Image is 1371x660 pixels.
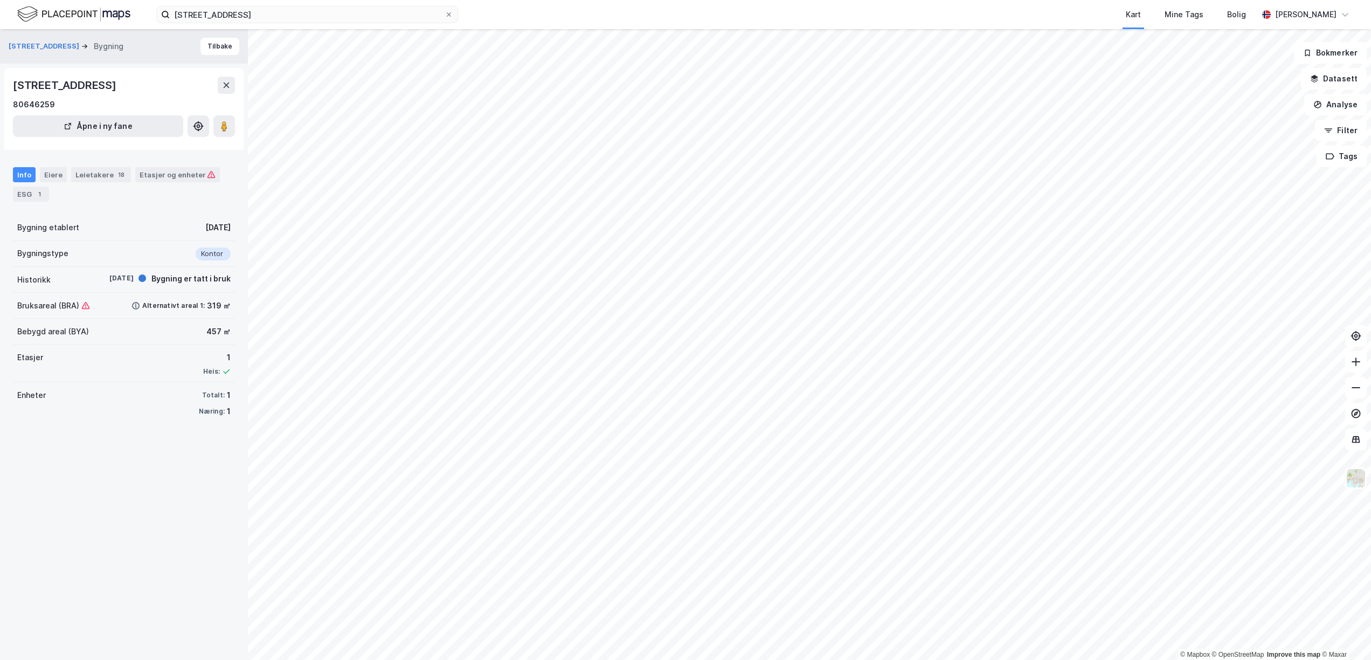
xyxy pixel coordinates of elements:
[17,389,46,402] div: Enheter
[17,247,68,260] div: Bygningstype
[1301,68,1367,90] button: Datasett
[205,221,231,234] div: [DATE]
[17,221,79,234] div: Bygning etablert
[17,5,130,24] img: logo.f888ab2527a4732fd821a326f86c7f29.svg
[13,77,119,94] div: [STREET_ADDRESS]
[17,273,51,286] div: Historikk
[206,325,231,338] div: 457 ㎡
[13,98,55,111] div: 80646259
[199,407,225,416] div: Næring:
[1346,468,1366,489] img: Z
[1126,8,1141,21] div: Kart
[1317,608,1371,660] iframe: Chat Widget
[151,272,231,285] div: Bygning er tatt i bruk
[17,351,43,364] div: Etasjer
[91,273,134,283] div: [DATE]
[9,41,81,52] button: [STREET_ADDRESS]
[40,167,67,182] div: Eiere
[227,389,231,402] div: 1
[1180,651,1210,658] a: Mapbox
[1267,651,1320,658] a: Improve this map
[116,169,127,180] div: 18
[94,40,123,53] div: Bygning
[1317,146,1367,167] button: Tags
[207,299,231,312] div: 319 ㎡
[1212,651,1264,658] a: OpenStreetMap
[1227,8,1246,21] div: Bolig
[1165,8,1203,21] div: Mine Tags
[13,167,36,182] div: Info
[142,301,205,310] div: Alternativt areal 1:
[13,187,49,202] div: ESG
[1294,42,1367,64] button: Bokmerker
[1304,94,1367,115] button: Analyse
[227,405,231,418] div: 1
[1275,8,1337,21] div: [PERSON_NAME]
[71,167,131,182] div: Leietakere
[170,6,445,23] input: Søk på adresse, matrikkel, gårdeiere, leietakere eller personer
[17,299,90,312] div: Bruksareal (BRA)
[200,38,239,55] button: Tilbake
[203,351,231,364] div: 1
[13,115,183,137] button: Åpne i ny fane
[140,170,216,180] div: Etasjer og enheter
[34,189,45,200] div: 1
[17,325,89,338] div: Bebygd areal (BYA)
[203,367,220,376] div: Heis:
[1315,120,1367,141] button: Filter
[202,391,225,400] div: Totalt:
